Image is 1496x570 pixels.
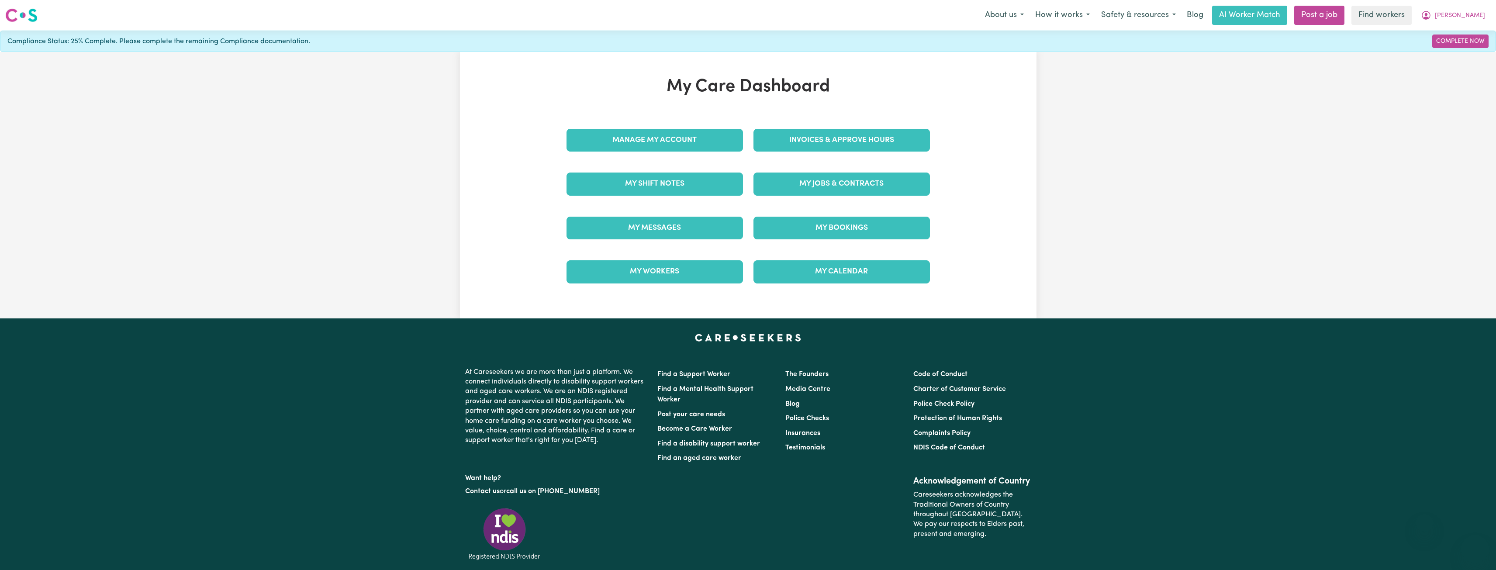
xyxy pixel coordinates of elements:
a: AI Worker Match [1212,6,1287,25]
a: Protection of Human Rights [913,415,1002,422]
iframe: Close message [1416,514,1433,532]
button: Safety & resources [1095,6,1182,24]
p: or [465,483,647,500]
a: Careseekers logo [5,5,38,25]
button: My Account [1415,6,1491,24]
a: Post your care needs [657,411,725,418]
a: Invoices & Approve Hours [753,129,930,152]
p: Want help? [465,470,647,483]
iframe: Button to launch messaging window [1461,535,1489,563]
a: call us on [PHONE_NUMBER] [506,488,600,495]
a: My Messages [567,217,743,239]
a: Complaints Policy [913,430,971,437]
a: Code of Conduct [913,371,967,378]
a: The Founders [785,371,829,378]
a: Become a Care Worker [657,425,732,432]
a: Find workers [1351,6,1412,25]
img: Careseekers logo [5,7,38,23]
span: [PERSON_NAME] [1435,11,1485,21]
a: Find a Support Worker [657,371,730,378]
a: Police Check Policy [913,401,974,408]
a: My Jobs & Contracts [753,173,930,195]
button: How it works [1030,6,1095,24]
a: My Workers [567,260,743,283]
a: Charter of Customer Service [913,386,1006,393]
a: Testimonials [785,444,825,451]
h1: My Care Dashboard [561,76,935,97]
a: Manage My Account [567,129,743,152]
a: Find an aged care worker [657,455,741,462]
a: Police Checks [785,415,829,422]
a: Contact us [465,488,500,495]
p: At Careseekers we are more than just a platform. We connect individuals directly to disability su... [465,364,647,449]
a: Complete Now [1432,35,1489,48]
a: Careseekers home page [695,334,801,341]
p: Careseekers acknowledges the Traditional Owners of Country throughout [GEOGRAPHIC_DATA]. We pay o... [913,487,1031,542]
h2: Acknowledgement of Country [913,476,1031,487]
a: NDIS Code of Conduct [913,444,985,451]
button: About us [979,6,1030,24]
a: Find a Mental Health Support Worker [657,386,753,403]
a: Blog [785,401,800,408]
a: Find a disability support worker [657,440,760,447]
span: Compliance Status: 25% Complete. Please complete the remaining Compliance documentation. [7,36,310,47]
a: Blog [1182,6,1209,25]
a: Insurances [785,430,820,437]
a: Media Centre [785,386,830,393]
a: My Calendar [753,260,930,283]
a: My Bookings [753,217,930,239]
a: Post a job [1294,6,1344,25]
a: My Shift Notes [567,173,743,195]
img: Registered NDIS provider [465,507,544,561]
